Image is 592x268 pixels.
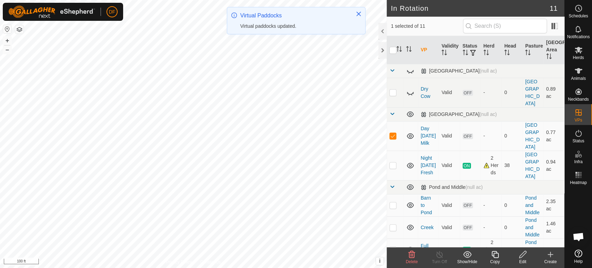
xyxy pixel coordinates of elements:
a: Creek [421,225,434,230]
p-sorticon: Activate to sort [463,51,468,56]
td: 0 [501,121,522,151]
td: Valid [439,78,460,107]
td: 2.35 ac [543,194,564,216]
a: [GEOGRAPHIC_DATA] [525,79,540,106]
button: i [376,257,384,265]
div: Copy [481,259,509,265]
button: Close [354,9,363,19]
span: OFF [463,133,473,139]
span: Herds [573,56,584,60]
span: i [379,258,380,264]
button: Map Layers [15,25,24,34]
div: Show/Hide [453,259,481,265]
a: Barn to Pond [421,195,432,215]
span: Neckbands [568,97,589,101]
p-sorticon: Activate to sort [546,55,552,60]
a: [GEOGRAPHIC_DATA] [525,152,540,179]
div: Virtual Paddocks [240,11,349,20]
a: Pond and Middle [525,240,539,260]
span: 11 [550,3,557,14]
div: [GEOGRAPHIC_DATA] [421,68,497,74]
span: OFF [463,90,473,96]
div: 2 Herds [483,239,499,261]
td: 1.46 ac [543,216,564,238]
div: Create [537,259,564,265]
span: (null ac) [480,68,497,74]
a: Contact Us [200,259,221,265]
button: Reset Map [3,25,11,33]
button: + [3,36,11,45]
p-sorticon: Activate to sort [525,51,531,56]
span: OFF [463,225,473,231]
span: ON [463,247,471,253]
span: VPs [574,118,582,122]
a: Night [DATE] Fresh [421,155,436,175]
div: - [483,132,499,140]
span: (null ac) [480,111,497,117]
button: – [3,45,11,54]
span: Notifications [567,35,590,39]
td: 38 [501,151,522,180]
a: Pond and Middle [525,217,539,237]
td: 0.94 ac [543,151,564,180]
a: Day [DATE] Milk [421,126,436,146]
th: Pasture [522,36,543,64]
td: 4.5 ac [543,238,564,261]
a: Dry Cow [421,86,430,99]
a: Pond and Middle [525,195,539,215]
div: - [483,224,499,231]
a: [GEOGRAPHIC_DATA] [525,122,540,150]
div: Virtual paddocks updated. [240,23,349,30]
div: Open chat [568,226,589,247]
span: Help [574,259,583,263]
td: 0.89 ac [543,78,564,107]
div: - [483,89,499,96]
span: 1 selected of 11 [391,23,463,30]
td: 0 [501,78,522,107]
td: 0.77 ac [543,121,564,151]
th: VP [418,36,439,64]
th: [GEOGRAPHIC_DATA] Area [543,36,564,64]
a: Help [565,247,592,266]
p-sorticon: Activate to sort [483,51,489,56]
th: Head [501,36,522,64]
p-sorticon: Activate to sort [504,51,510,56]
td: Valid [439,238,460,261]
td: 0 [501,216,522,238]
td: Valid [439,194,460,216]
div: Pond and Middle [421,184,483,190]
th: Herd [481,36,501,64]
td: 12 [501,238,522,261]
div: [GEOGRAPHIC_DATA] [421,111,497,117]
span: ON [463,163,471,169]
span: Status [572,139,584,143]
th: Status [460,36,481,64]
div: Turn Off [426,259,453,265]
input: Search (S) [463,19,547,33]
span: Schedules [568,14,588,18]
span: Animals [571,76,586,81]
div: 2 Herds [483,154,499,176]
h2: In Rotation [391,4,550,12]
div: Edit [509,259,537,265]
td: Valid [439,121,460,151]
td: 0 [501,194,522,216]
span: DF [109,8,115,16]
p-sorticon: Activate to sort [441,51,447,56]
p-sorticon: Activate to sort [396,47,402,53]
td: Valid [439,151,460,180]
p-sorticon: Activate to sort [406,47,412,53]
td: Valid [439,216,460,238]
span: Infra [574,160,582,164]
span: OFF [463,202,473,208]
a: Full Pond [421,243,432,256]
span: (null ac) [465,184,483,190]
div: - [483,202,499,209]
span: Delete [406,259,418,264]
a: Privacy Policy [166,259,192,265]
img: Gallagher Logo [8,6,95,18]
span: Heatmap [570,181,587,185]
th: Validity [439,36,460,64]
